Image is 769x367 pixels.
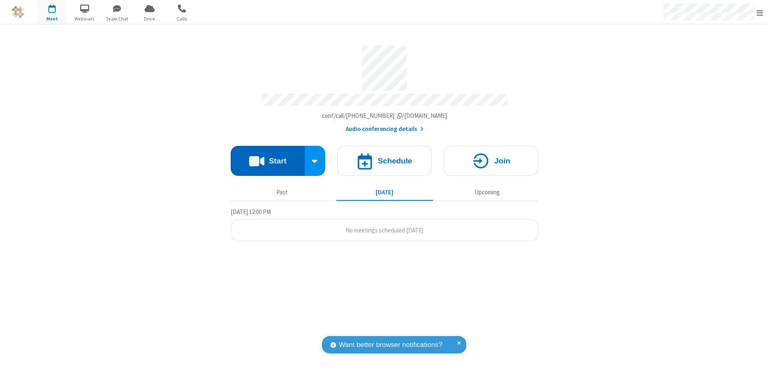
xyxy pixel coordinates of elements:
[339,340,442,350] span: Want better browser notifications?
[70,15,100,22] span: Webinars
[322,112,447,119] span: Copy my meeting room link
[444,146,538,176] button: Join
[305,146,326,176] div: Start conference options
[378,157,412,165] h4: Schedule
[322,111,447,121] button: Copy my meeting room linkCopy my meeting room link
[337,146,432,176] button: Schedule
[231,146,305,176] button: Start
[167,15,197,22] span: Calls
[12,6,24,18] img: QA Selenium DO NOT DELETE OR CHANGE
[231,40,538,134] section: Account details
[231,207,538,242] section: Today's Meetings
[494,157,510,165] h4: Join
[37,15,67,22] span: Meet
[336,185,433,200] button: [DATE]
[346,125,424,134] button: Audio conferencing details
[749,346,763,361] iframe: Chat
[439,185,535,200] button: Upcoming
[102,15,132,22] span: Team Chat
[234,185,330,200] button: Past
[269,157,286,165] h4: Start
[346,226,423,234] span: No meetings scheduled [DATE]
[231,208,271,216] span: [DATE] 12:00 PM
[135,15,165,22] span: Drive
